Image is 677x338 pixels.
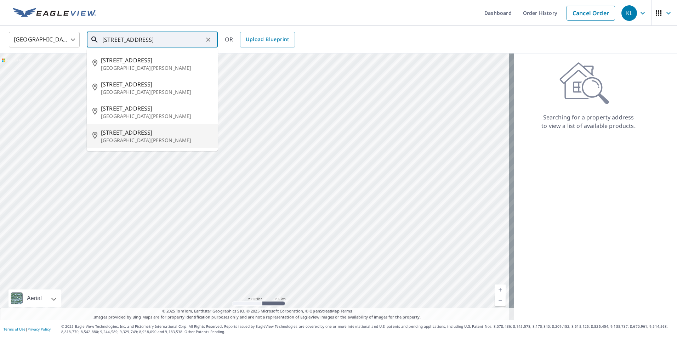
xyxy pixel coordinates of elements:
[101,128,212,137] span: [STREET_ADDRESS]
[246,35,289,44] span: Upload Blueprint
[240,32,295,47] a: Upload Blueprint
[203,35,213,45] button: Clear
[13,8,96,18] img: EV Logo
[101,56,212,64] span: [STREET_ADDRESS]
[25,289,44,307] div: Aerial
[621,5,637,21] div: KL
[567,6,615,21] a: Cancel Order
[101,104,212,113] span: [STREET_ADDRESS]
[495,285,506,295] a: Current Level 5, Zoom In
[101,64,212,72] p: [GEOGRAPHIC_DATA][PERSON_NAME]
[101,80,212,89] span: [STREET_ADDRESS]
[9,30,80,50] div: [GEOGRAPHIC_DATA]
[225,32,295,47] div: OR
[28,327,51,332] a: Privacy Policy
[541,113,636,130] p: Searching for a property address to view a list of available products.
[61,324,673,334] p: © 2025 Eagle View Technologies, Inc. and Pictometry International Corp. All Rights Reserved. Repo...
[162,308,352,314] span: © 2025 TomTom, Earthstar Geographics SIO, © 2025 Microsoft Corporation, ©
[102,30,203,50] input: Search by address or latitude-longitude
[4,327,25,332] a: Terms of Use
[4,327,51,331] p: |
[8,289,61,307] div: Aerial
[309,308,339,314] a: OpenStreetMap
[101,113,212,120] p: [GEOGRAPHIC_DATA][PERSON_NAME]
[101,137,212,144] p: [GEOGRAPHIC_DATA][PERSON_NAME]
[101,89,212,96] p: [GEOGRAPHIC_DATA][PERSON_NAME]
[341,308,352,314] a: Terms
[495,295,506,306] a: Current Level 5, Zoom Out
